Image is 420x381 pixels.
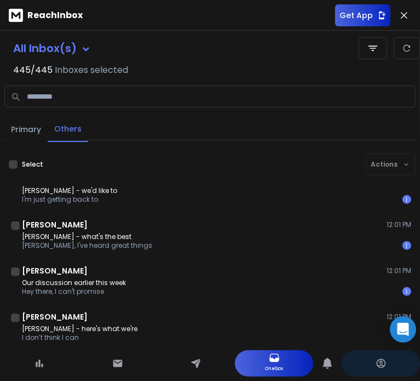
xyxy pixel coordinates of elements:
p: 12:01 PM [387,266,411,275]
h1: [PERSON_NAME] [22,265,88,276]
div: 1 [402,241,411,250]
p: Onebox [265,363,283,374]
p: [PERSON_NAME] - what's the best [22,232,152,241]
button: Primary [4,117,48,141]
button: Get App [335,4,390,26]
div: Open Intercom Messenger [390,316,416,343]
button: All Inbox(s) [4,37,100,59]
p: Our discussion earlier this week [22,278,126,287]
p: I don’t think I can [22,333,137,342]
span: 445 / 445 [13,64,53,77]
p: 12:01 PM [387,312,411,321]
div: 1 [402,195,411,204]
button: Others [48,117,88,142]
p: [PERSON_NAME] - we'd like to [22,186,117,195]
p: [PERSON_NAME] - here's what we're [22,325,137,333]
h1: [PERSON_NAME] [22,219,88,230]
div: 1 [402,287,411,296]
p: Hey there, I can't promise [22,287,126,296]
label: Select [22,160,43,169]
h1: [PERSON_NAME] [22,311,88,322]
h1: All Inbox(s) [13,43,77,54]
p: 12:01 PM [387,220,411,229]
h3: Inboxes selected [55,64,128,77]
p: ReachInbox [27,9,83,22]
p: I'm just getting back to [22,195,117,204]
p: [PERSON_NAME], I've heard great things [22,241,152,250]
